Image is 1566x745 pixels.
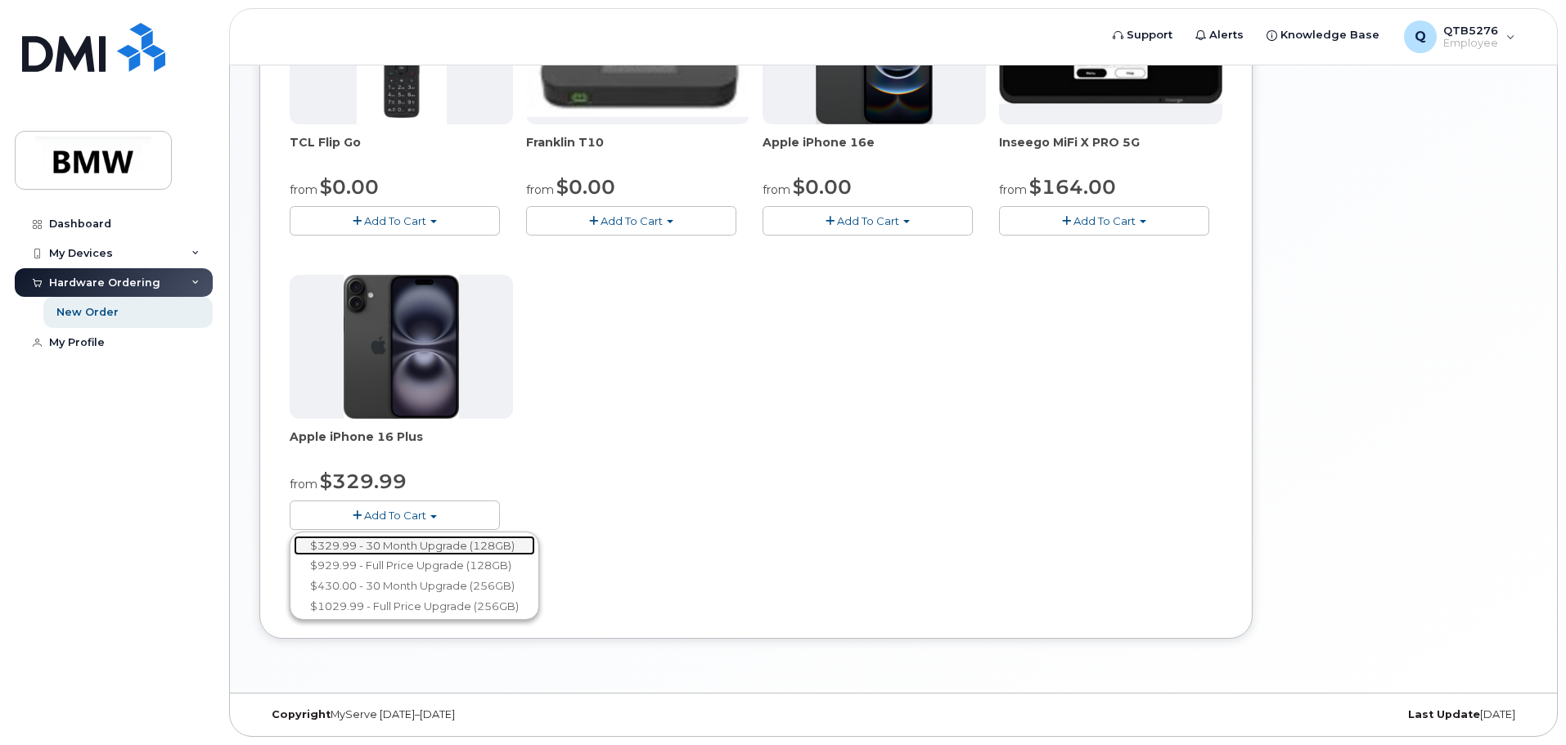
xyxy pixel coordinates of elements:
[364,214,426,227] span: Add To Cart
[290,134,513,167] div: TCL Flip Go
[320,469,407,493] span: $329.99
[259,708,682,721] div: MyServe [DATE]–[DATE]
[364,509,426,522] span: Add To Cart
[763,182,790,197] small: from
[1443,24,1498,37] span: QTB5276
[290,206,500,235] button: Add To Cart
[1280,27,1379,43] span: Knowledge Base
[1393,20,1527,53] div: QTB5276
[1443,37,1498,50] span: Employee
[1209,27,1244,43] span: Alerts
[344,275,459,419] img: iphone_16_plus.png
[837,214,899,227] span: Add To Cart
[793,175,852,199] span: $0.00
[999,134,1222,167] div: Inseego MiFi X PRO 5G
[763,206,973,235] button: Add To Cart
[763,134,986,167] div: Apple iPhone 16e
[1101,19,1184,52] a: Support
[1255,19,1391,52] a: Knowledge Base
[556,175,615,199] span: $0.00
[290,477,317,491] small: from
[294,555,535,576] a: $929.99 - Full Price Upgrade (128GB)
[1415,27,1426,47] span: Q
[272,708,331,720] strong: Copyright
[526,182,554,197] small: from
[526,206,736,235] button: Add To Cart
[294,536,535,556] a: $329.99 - 30 Month Upgrade (128GB)
[1127,27,1172,43] span: Support
[320,175,379,199] span: $0.00
[294,576,535,596] a: $430.00 - 30 Month Upgrade (256GB)
[1073,214,1136,227] span: Add To Cart
[601,214,663,227] span: Add To Cart
[290,182,317,197] small: from
[1105,708,1528,721] div: [DATE]
[294,596,535,617] a: $1029.99 - Full Price Upgrade (256GB)
[290,500,500,529] button: Add To Cart
[290,429,513,461] div: Apple iPhone 16 Plus
[999,206,1209,235] button: Add To Cart
[526,134,749,167] div: Franklin T10
[1184,19,1255,52] a: Alerts
[1029,175,1116,199] span: $164.00
[999,182,1027,197] small: from
[1495,674,1554,733] iframe: Messenger Launcher
[1408,708,1480,720] strong: Last Update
